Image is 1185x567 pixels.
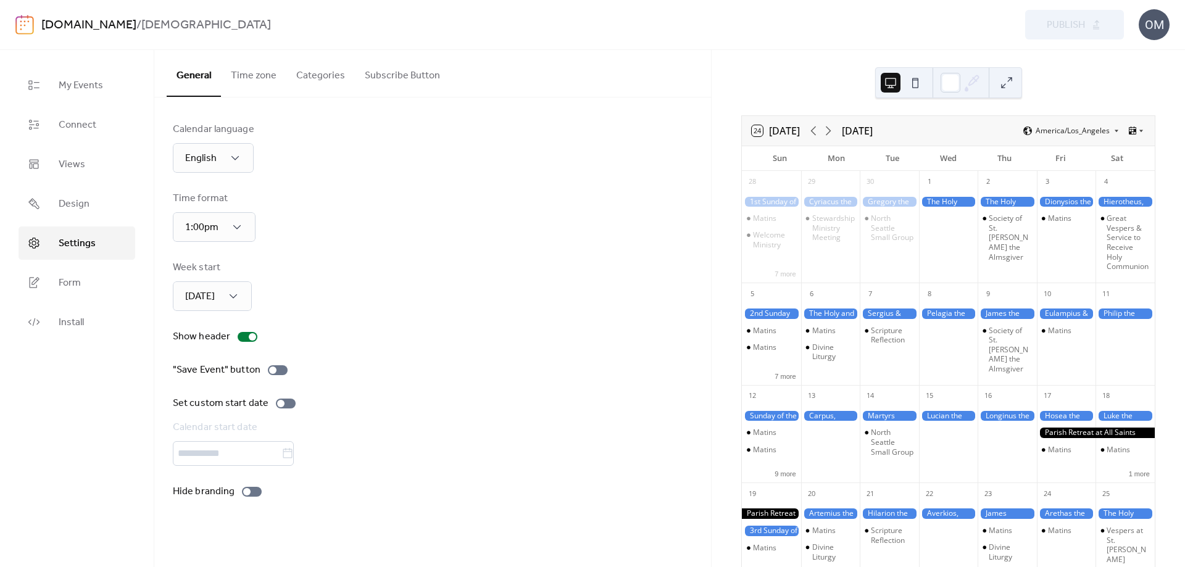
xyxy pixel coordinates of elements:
[978,326,1037,374] div: Society of St. John the Almsgiver
[173,420,690,435] div: Calendar start date
[801,308,860,319] div: The Holy and Glorious Apostle Thomas
[871,428,914,457] div: North Seattle Small Group
[1139,9,1170,40] div: OM
[801,213,860,242] div: Stewardship Ministry Meeting
[919,197,978,207] div: The Holy Protection of the Theotokos
[746,175,759,189] div: 28
[286,50,355,96] button: Categories
[753,543,776,553] div: Matins
[812,542,855,561] div: Divine Liturgy
[978,197,1037,207] div: The Holy Hieromartyr Cyprian and the Virgin Martyr Justina
[173,484,235,499] div: Hide branding
[978,526,1037,536] div: Matins
[1124,468,1155,478] button: 1 more
[801,411,860,421] div: Carpus, Papylus, Agathodorus, & Agathonica, the Martyrs of Pergamus
[173,396,268,411] div: Set custom start date
[167,50,221,97] button: General
[136,14,141,37] b: /
[1048,326,1071,336] div: Matins
[185,149,217,168] span: English
[978,411,1037,421] div: Longinus the Centurion
[742,342,801,352] div: Matins
[801,508,860,519] div: Artemius the Great Martyr of Antioch
[742,428,801,437] div: Matins
[746,287,759,300] div: 5
[1036,127,1110,135] span: America/Los_Angeles
[801,342,860,362] div: Divine Liturgy
[989,542,1032,561] div: Divine Liturgy
[15,15,34,35] img: logo
[1107,213,1150,271] div: Great Vespers & Service to Receive Holy Communion
[978,508,1037,519] div: James (Iakovos) the Apostle, brother of Our Lord
[919,411,978,421] div: Lucian the Martyr of Antioch
[860,411,919,421] div: Martyrs Nazarius, Gervasius, Protasius, & Celsus
[59,315,84,330] span: Install
[981,389,995,403] div: 16
[19,266,135,299] a: Form
[185,287,215,306] span: [DATE]
[742,213,801,223] div: Matins
[753,230,796,249] div: Welcome Ministry
[1096,411,1155,421] div: Luke the Evangelist
[742,308,801,319] div: 2nd Sunday of Luke
[920,146,976,171] div: Wed
[742,445,801,455] div: Matins
[808,146,864,171] div: Mon
[919,308,978,319] div: Pelagia the Righteous
[1041,389,1054,403] div: 17
[805,389,818,403] div: 13
[742,526,801,536] div: 3rd Sunday of Luke
[1037,326,1096,336] div: Matins
[1048,526,1071,536] div: Matins
[801,542,860,561] div: Divine Liturgy
[59,118,96,133] span: Connect
[871,213,914,242] div: North Seattle Small Group
[41,14,136,37] a: [DOMAIN_NAME]
[742,508,801,519] div: Parish Retreat at All Saints Camp
[860,326,919,345] div: Scripture Reflection
[185,218,218,237] span: 1:00pm
[805,287,818,300] div: 6
[753,445,776,455] div: Matins
[753,326,776,336] div: Matins
[1096,197,1155,207] div: Hierotheus, Bishop of Athens
[981,287,995,300] div: 9
[919,508,978,519] div: Averkios, Equal-to-the-Apostles and Wonderworker, Bishop of Hierapolis
[742,326,801,336] div: Matins
[1041,287,1054,300] div: 10
[863,389,877,403] div: 14
[742,230,801,249] div: Welcome Ministry
[801,326,860,336] div: Matins
[978,308,1037,319] div: James the Apostle, son of Alphaeus
[746,389,759,403] div: 12
[1099,389,1113,403] div: 18
[1037,213,1096,223] div: Matins
[19,108,135,141] a: Connect
[742,543,801,553] div: Matins
[1041,175,1054,189] div: 3
[1033,146,1089,171] div: Fri
[1107,526,1150,564] div: Vespers at St. [PERSON_NAME]
[860,213,919,242] div: North Seattle Small Group
[989,213,1032,262] div: Society of St. [PERSON_NAME] the Almsgiver
[871,526,914,545] div: Scripture Reflection
[59,276,81,291] span: Form
[753,428,776,437] div: Matins
[860,308,919,319] div: Sergius & Bacchus the Great Martyrs of Syria
[1096,526,1155,564] div: Vespers at St. Demetrios GOC
[923,487,936,500] div: 22
[19,305,135,339] a: Install
[812,213,855,242] div: Stewardship Ministry Meeting
[981,487,995,500] div: 23
[173,122,254,137] div: Calendar language
[860,508,919,519] div: Hilarion the Great
[1041,487,1054,500] div: 24
[742,411,801,421] div: Sunday of the 7th Ecumenical Council
[742,197,801,207] div: 1st Sunday of Luke
[863,487,877,500] div: 21
[864,146,920,171] div: Tue
[746,487,759,500] div: 19
[801,526,860,536] div: Matins
[978,213,1037,262] div: Society of St. John the Almsgiver
[59,78,103,93] span: My Events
